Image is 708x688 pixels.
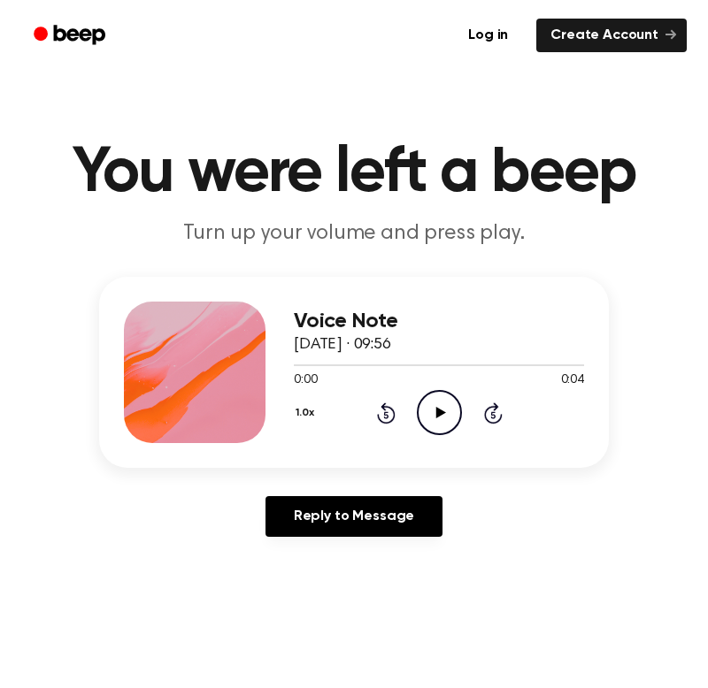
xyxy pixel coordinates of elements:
a: Create Account [536,19,687,52]
span: 0:04 [561,371,584,390]
h3: Voice Note [294,310,584,333]
button: 1.0x [294,398,320,428]
a: Reply to Message [265,496,442,537]
h1: You were left a beep [21,141,687,205]
a: Log in [450,15,526,56]
span: 0:00 [294,371,317,390]
span: [DATE] · 09:56 [294,337,391,353]
p: Turn up your volume and press play. [21,219,687,248]
a: Beep [21,19,121,53]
